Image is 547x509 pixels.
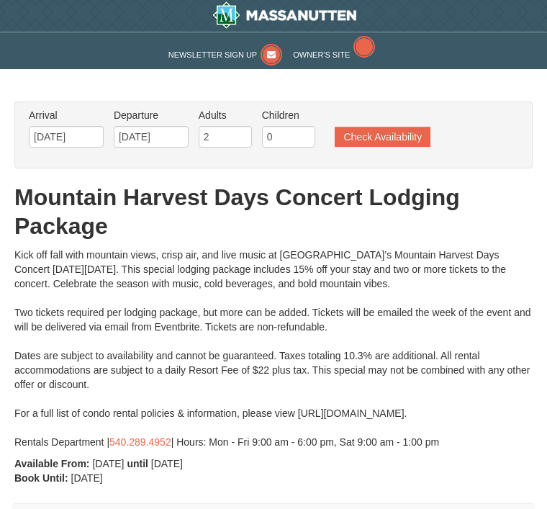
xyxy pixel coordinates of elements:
[14,183,533,240] h1: Mountain Harvest Days Concert Lodging Package
[71,472,103,484] span: [DATE]
[262,108,315,122] label: Children
[109,436,171,448] a: 540.289.4952
[199,108,252,122] label: Adults
[151,458,183,469] span: [DATE]
[212,1,357,29] img: Massanutten Resort Logo
[168,50,257,59] span: Newsletter Sign Up
[29,108,104,122] label: Arrival
[14,472,68,484] strong: Book Until:
[293,50,350,59] span: Owner's Site
[14,248,533,449] div: Kick off fall with mountain views, crisp air, and live music at [GEOGRAPHIC_DATA]’s Mountain Harv...
[14,458,90,469] strong: Available From:
[22,1,547,29] a: Massanutten Resort
[114,108,189,122] label: Departure
[92,458,124,469] span: [DATE]
[335,127,430,147] button: Check Availability
[168,50,282,59] a: Newsletter Sign Up
[127,458,148,469] strong: until
[293,50,375,59] a: Owner's Site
